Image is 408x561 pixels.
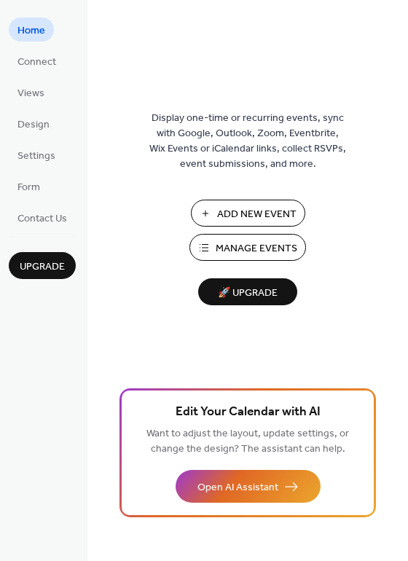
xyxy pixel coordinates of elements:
[9,80,53,104] a: Views
[17,180,40,195] span: Form
[216,241,297,256] span: Manage Events
[9,49,65,73] a: Connect
[17,23,45,39] span: Home
[9,17,54,42] a: Home
[176,470,321,503] button: Open AI Assistant
[197,480,278,495] span: Open AI Assistant
[17,211,67,227] span: Contact Us
[20,259,65,275] span: Upgrade
[9,174,49,198] a: Form
[217,207,297,222] span: Add New Event
[176,402,321,423] span: Edit Your Calendar with AI
[189,234,306,261] button: Manage Events
[207,283,289,303] span: 🚀 Upgrade
[9,143,64,167] a: Settings
[191,200,305,227] button: Add New Event
[9,252,76,279] button: Upgrade
[17,55,56,70] span: Connect
[146,424,349,459] span: Want to adjust the layout, update settings, or change the design? The assistant can help.
[9,205,76,229] a: Contact Us
[198,278,297,305] button: 🚀 Upgrade
[149,111,346,172] span: Display one-time or recurring events, sync with Google, Outlook, Zoom, Eventbrite, Wix Events or ...
[17,149,55,164] span: Settings
[9,111,58,136] a: Design
[17,117,50,133] span: Design
[17,86,44,101] span: Views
